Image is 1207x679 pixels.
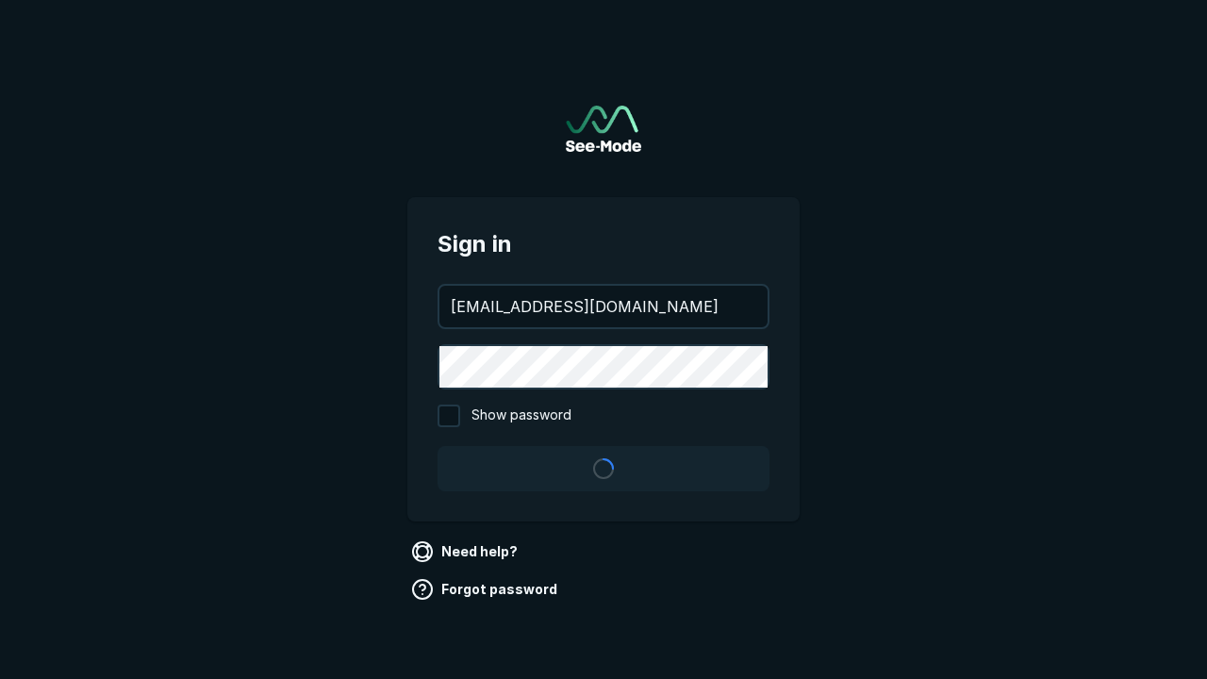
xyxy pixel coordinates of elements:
input: your@email.com [439,286,768,327]
a: Go to sign in [566,106,641,152]
span: Show password [471,405,571,427]
a: Need help? [407,537,525,567]
a: Forgot password [407,574,565,604]
span: Sign in [438,227,769,261]
img: See-Mode Logo [566,106,641,152]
